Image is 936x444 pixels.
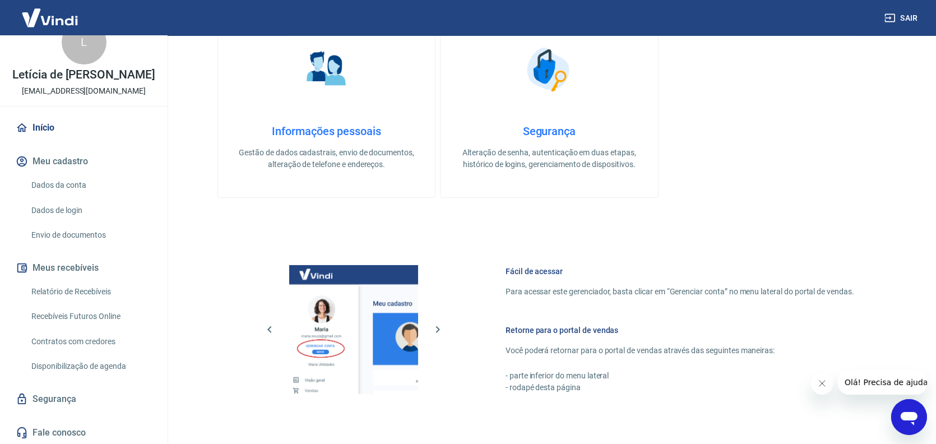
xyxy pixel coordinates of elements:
[521,41,577,98] img: Segurança
[506,345,854,357] p: Você poderá retornar para o portal de vendas através das seguintes maneiras:
[299,41,355,98] img: Informações pessoais
[13,1,86,35] img: Vindi
[458,124,640,138] h4: Segurança
[27,224,154,247] a: Envio de documentos
[27,174,154,197] a: Dados da conta
[217,14,435,198] a: Informações pessoaisInformações pessoaisGestão de dados cadastrais, envio de documentos, alteraçã...
[891,399,927,435] iframe: Botão para abrir a janela de mensagens
[27,330,154,353] a: Contratos com credores
[27,305,154,328] a: Recebíveis Futuros Online
[13,149,154,174] button: Meu cadastro
[440,14,658,198] a: SegurançaSegurançaAlteração de senha, autenticação em duas etapas, histórico de logins, gerenciam...
[882,8,923,29] button: Sair
[289,265,418,394] img: Imagem da dashboard mostrando o botão de gerenciar conta na sidebar no lado esquerdo
[7,8,94,17] span: Olá! Precisa de ajuda?
[506,266,854,277] h6: Fácil de acessar
[27,355,154,378] a: Disponibilização de agenda
[22,85,146,97] p: [EMAIL_ADDRESS][DOMAIN_NAME]
[27,199,154,222] a: Dados de login
[811,372,833,395] iframe: Fechar mensagem
[236,124,417,138] h4: Informações pessoais
[12,69,155,81] p: Letícia de [PERSON_NAME]
[506,286,854,298] p: Para acessar este gerenciador, basta clicar em “Gerenciar conta” no menu lateral do portal de ven...
[27,280,154,303] a: Relatório de Recebíveis
[506,382,854,394] p: - rodapé desta página
[236,147,417,170] p: Gestão de dados cadastrais, envio de documentos, alteração de telefone e endereços.
[13,256,154,280] button: Meus recebíveis
[506,325,854,336] h6: Retorne para o portal de vendas
[458,147,640,170] p: Alteração de senha, autenticação em duas etapas, histórico de logins, gerenciamento de dispositivos.
[62,20,106,64] div: L
[13,115,154,140] a: Início
[506,370,854,382] p: - parte inferior do menu lateral
[838,370,927,395] iframe: Mensagem da empresa
[13,387,154,411] a: Segurança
